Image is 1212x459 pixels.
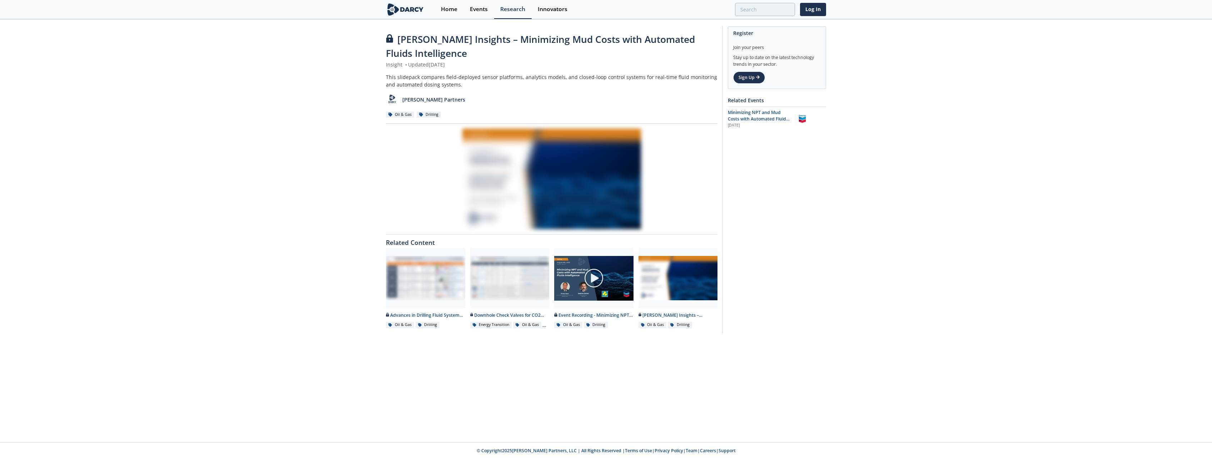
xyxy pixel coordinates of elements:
[538,6,567,12] div: Innovators
[513,322,541,328] div: Oil & Gas
[383,248,468,329] a: Advances in Drilling Fluid Systems and Solids Handling - Technology Landscape preview Advances in...
[584,322,608,328] div: Drilling
[386,112,414,118] div: Oil & Gas
[468,248,552,329] a: Downhole Check Valves for CO2 EOR and CCS Applications - Innovator Comparison preview Downhole Ch...
[728,109,790,129] span: Minimizing NPT and Mud Costs with Automated Fluids Intelligence
[733,71,765,84] a: Sign Up
[470,322,512,328] div: Energy Transition
[416,322,440,328] div: Drilling
[686,448,697,454] a: Team
[636,248,720,329] a: Darcy Insights – Minimizing Mud Costs with Automated Fluids Intelligence preview [PERSON_NAME] In...
[470,312,550,319] div: Downhole Check Valves for CO2 EOR and CCS Applications - Innovator Comparison
[728,123,791,128] div: [DATE]
[386,73,717,88] div: This slidepack compares field-deployed sensor platforms, analytics models, and closed-loop contro...
[796,113,809,125] img: Chevron
[554,256,634,301] img: Video Content
[417,112,441,118] div: Drilling
[800,3,826,16] a: Log In
[655,448,683,454] a: Privacy Policy
[386,33,695,60] span: [PERSON_NAME] Insights – Minimizing Mud Costs with Automated Fluids Intelligence
[500,6,525,12] div: Research
[386,3,425,16] img: logo-wide.svg
[554,312,634,319] div: Event Recording - Minimizing NPT and Mud Costs with Automated Fluids Intelligence
[735,3,795,16] input: Advanced Search
[470,6,488,12] div: Events
[668,322,692,328] div: Drilling
[386,235,717,246] div: Related Content
[733,51,821,68] div: Stay up to date on the latest technology trends in your sector.
[728,109,826,128] a: Minimizing NPT and Mud Costs with Automated Fluids Intelligence [DATE] Chevron
[404,61,408,68] span: •
[728,94,826,107] div: Related Events
[552,248,636,329] a: Video Content Event Recording - Minimizing NPT and Mud Costs with Automated Fluids Intelligence O...
[441,6,457,12] div: Home
[402,96,465,103] p: [PERSON_NAME] Partners
[386,322,414,328] div: Oil & Gas
[733,39,821,51] div: Join your peers
[733,27,821,39] div: Register
[342,448,870,454] p: © Copyright 2025 [PERSON_NAME] Partners, LLC | All Rights Reserved | | | | |
[584,268,604,288] img: play-chapters-gray.svg
[719,448,736,454] a: Support
[554,322,582,328] div: Oil & Gas
[386,312,465,319] div: Advances in Drilling Fluid Systems and Solids Handling - Technology Landscape
[639,312,718,319] div: [PERSON_NAME] Insights – Minimizing Mud Costs with Automated Fluids Intelligence
[625,448,652,454] a: Terms of Use
[386,61,717,68] div: Insight Updated [DATE]
[639,322,667,328] div: Oil & Gas
[700,448,716,454] a: Careers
